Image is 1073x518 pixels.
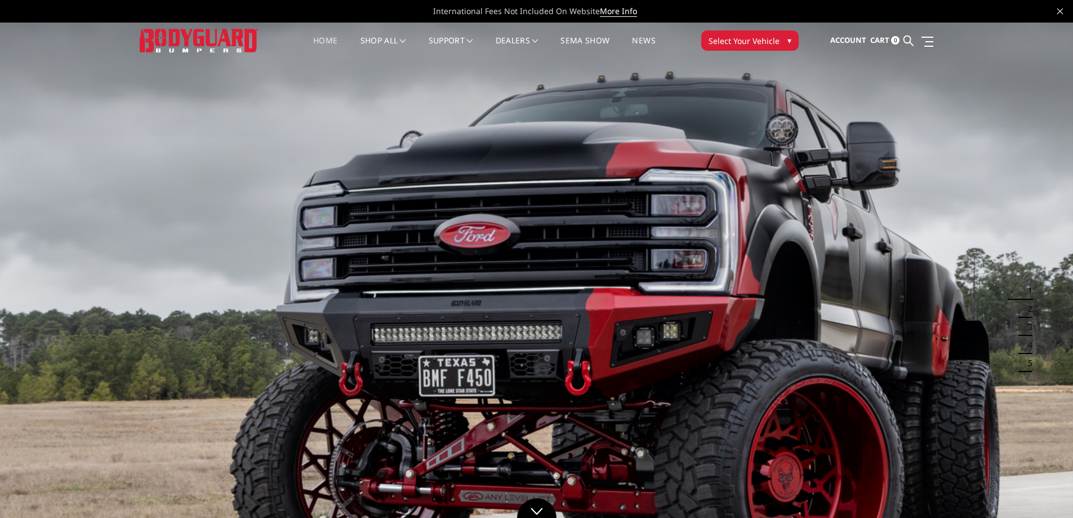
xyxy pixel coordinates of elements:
[1021,318,1032,336] button: 3 of 5
[701,30,799,51] button: Select Your Vehicle
[1021,282,1032,300] button: 1 of 5
[891,36,900,45] span: 0
[496,37,538,59] a: Dealers
[830,35,866,45] span: Account
[560,37,609,59] a: SEMA Show
[517,498,556,518] a: Click to Down
[870,35,889,45] span: Cart
[429,37,473,59] a: Support
[709,35,780,47] span: Select Your Vehicle
[360,37,406,59] a: shop all
[870,25,900,56] a: Cart 0
[600,6,637,17] a: More Info
[313,37,337,59] a: Home
[1021,354,1032,372] button: 5 of 5
[787,34,791,46] span: ▾
[140,29,258,52] img: BODYGUARD BUMPERS
[830,25,866,56] a: Account
[632,37,655,59] a: News
[1021,336,1032,354] button: 4 of 5
[1021,300,1032,318] button: 2 of 5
